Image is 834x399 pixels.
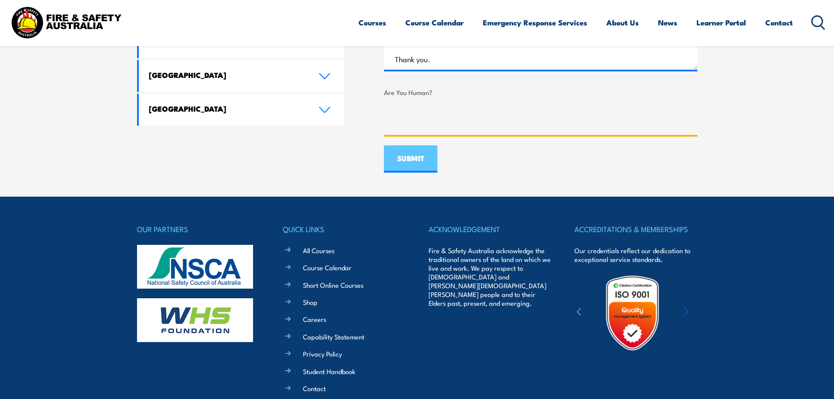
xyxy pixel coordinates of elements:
[574,246,697,264] p: Our credentials reflect our dedication to exceptional service standards.
[384,101,517,135] iframe: reCAPTCHA
[303,246,334,255] a: All Courses
[574,223,697,235] h4: ACCREDITATIONS & MEMBERSHIPS
[303,280,363,290] a: Short Online Courses
[384,145,437,173] input: SUBMIT
[658,11,677,34] a: News
[149,36,306,46] h4: [GEOGRAPHIC_DATA]
[429,246,551,307] p: Fire & Safety Australia acknowledge the traditional owners of the land on which we live and work....
[384,87,697,97] label: Are You Human?
[359,11,386,34] a: Courses
[303,314,326,324] a: Careers
[139,94,345,126] a: [GEOGRAPHIC_DATA]
[139,60,345,92] a: [GEOGRAPHIC_DATA]
[594,275,671,351] img: Untitled design (19)
[149,70,306,80] h4: [GEOGRAPHIC_DATA]
[137,245,253,289] img: nsca-logo-footer
[671,298,747,328] img: ewpa-logo
[303,384,326,393] a: Contact
[303,332,364,341] a: Capability Statement
[303,349,342,358] a: Privacy Policy
[429,223,551,235] h4: ACKNOWLEDGEMENT
[303,297,317,307] a: Shop
[137,223,260,235] h4: OUR PARTNERS
[303,367,355,376] a: Student Handbook
[405,11,464,34] a: Course Calendar
[606,11,639,34] a: About Us
[149,104,306,113] h4: [GEOGRAPHIC_DATA]
[283,223,405,235] h4: QUICK LINKS
[303,263,352,272] a: Course Calendar
[697,11,746,34] a: Learner Portal
[765,11,793,34] a: Contact
[483,11,587,34] a: Emergency Response Services
[137,298,253,342] img: whs-logo-footer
